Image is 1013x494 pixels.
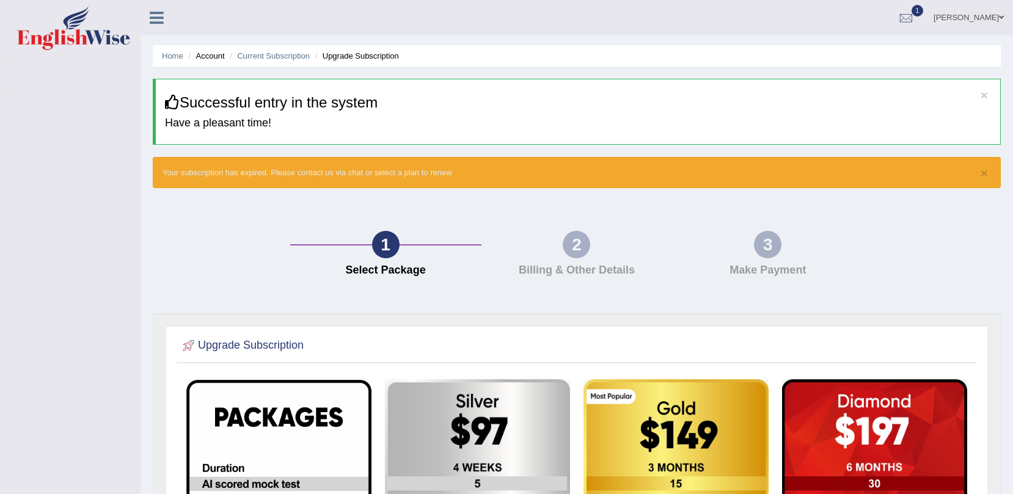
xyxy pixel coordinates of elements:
[981,89,988,101] button: ×
[563,231,590,258] div: 2
[165,95,991,111] h3: Successful entry in the system
[372,231,400,258] div: 1
[162,51,183,60] a: Home
[180,336,304,355] h2: Upgrade Subscription
[165,117,991,129] h4: Have a pleasant time!
[678,264,857,277] h4: Make Payment
[153,157,1001,188] div: Your subscription has expired. Please contact us via chat or select a plan to renew
[237,51,310,60] a: Current Subscription
[185,50,224,62] li: Account
[754,231,781,258] div: 3
[312,50,399,62] li: Upgrade Subscription
[296,264,475,277] h4: Select Package
[981,167,988,180] button: ×
[488,264,667,277] h4: Billing & Other Details
[912,5,924,16] span: 1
